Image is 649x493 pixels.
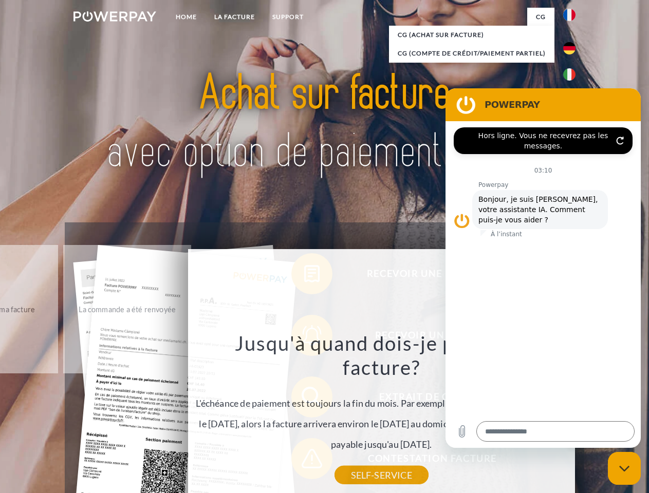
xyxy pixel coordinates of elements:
[446,88,641,448] iframe: Fenêtre de messagerie
[167,8,206,26] a: Home
[389,26,554,44] a: CG (achat sur facture)
[98,49,551,197] img: title-powerpay_fr.svg
[335,466,429,484] a: SELF-SERVICE
[563,9,576,21] img: fr
[206,8,264,26] a: LA FACTURE
[194,331,569,475] div: L'échéance de paiement est toujours la fin du mois. Par exemple, si la commande a été passée le [...
[73,11,156,22] img: logo-powerpay-white.svg
[608,452,641,485] iframe: Bouton de lancement de la fenêtre de messagerie, conversation en cours
[527,8,554,26] a: CG
[194,331,569,380] h3: Jusqu'à quand dois-je payer ma facture?
[264,8,312,26] a: Support
[563,68,576,81] img: it
[69,302,185,316] div: La commande a été renvoyée
[389,44,554,63] a: CG (Compte de crédit/paiement partiel)
[563,42,576,54] img: de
